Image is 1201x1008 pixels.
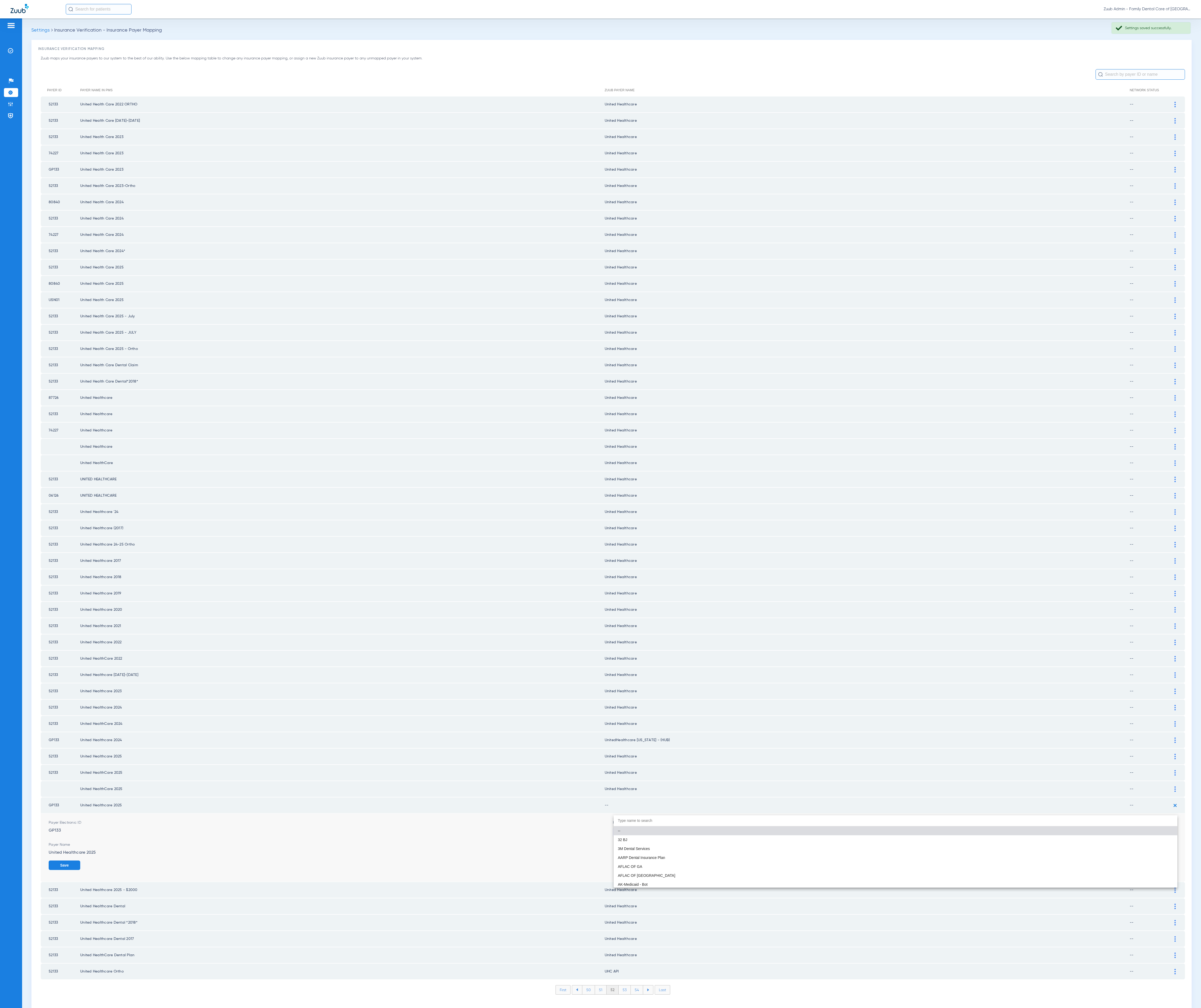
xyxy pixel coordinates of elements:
span: 3M Dental Services [618,847,650,851]
input: dropdown search [614,815,1177,826]
span: AFLAC OF GA [618,865,642,868]
span: 32 BJ [618,838,627,842]
span: -- [618,829,620,833]
div: Settings saved successfully. [1125,26,1186,31]
span: AFLAC OF [GEOGRAPHIC_DATA] [618,874,675,877]
span: AK-Medicaid - Bot [618,883,648,886]
span: AARP Dental Insurance Plan [618,856,665,859]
